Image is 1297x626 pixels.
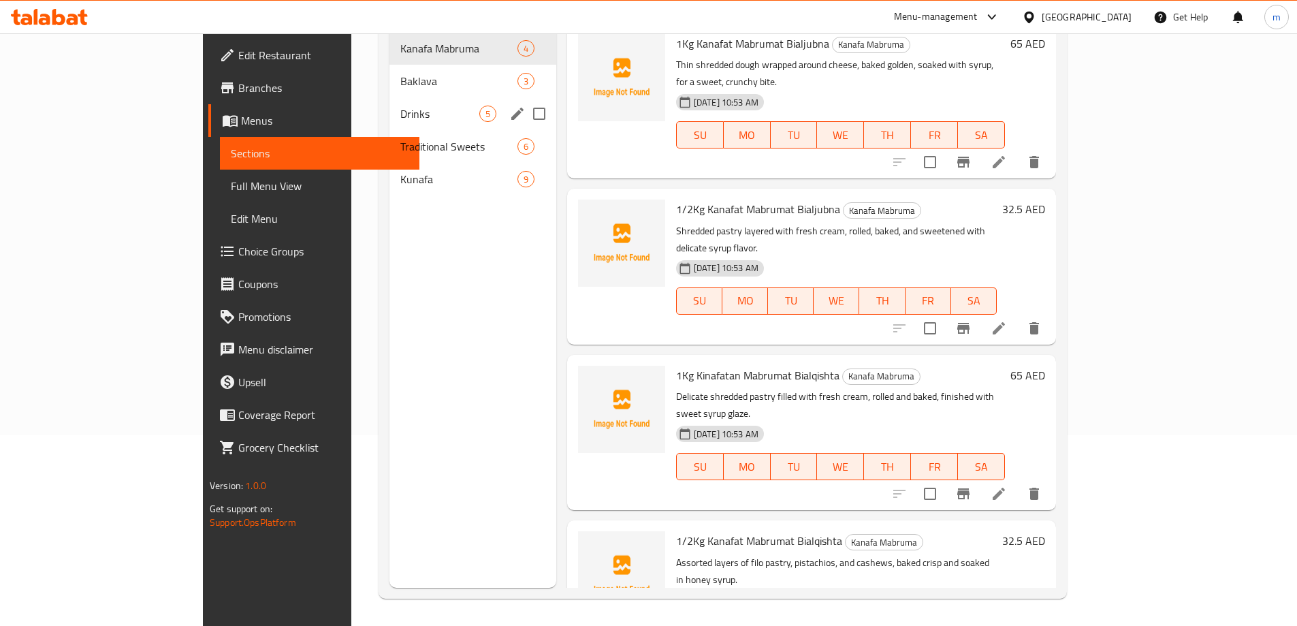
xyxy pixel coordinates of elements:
[846,535,923,550] span: Kanafa Mabruma
[724,121,771,148] button: MO
[208,431,419,464] a: Grocery Checklist
[208,268,419,300] a: Coupons
[389,130,556,163] div: Traditional Sweets6
[220,202,419,235] a: Edit Menu
[578,200,665,287] img: 1/2Kg Kanafat Mabrumat Bialjubna
[843,369,920,384] span: Kanafa Mabruma
[208,398,419,431] a: Coverage Report
[241,112,409,129] span: Menus
[238,309,409,325] span: Promotions
[947,146,980,178] button: Branch-specific-item
[231,145,409,161] span: Sections
[389,163,556,195] div: Kunafa9
[947,478,980,510] button: Branch-specific-item
[864,453,911,480] button: TH
[517,138,534,155] div: items
[957,291,991,311] span: SA
[231,178,409,194] span: Full Menu View
[817,121,864,148] button: WE
[864,121,911,148] button: TH
[724,453,771,480] button: MO
[578,366,665,453] img: 1Kg Kinafatan Mabrumat Bialqishta
[833,37,910,52] span: Kanafa Mabruma
[768,287,814,315] button: TU
[682,291,717,311] span: SU
[729,125,765,145] span: MO
[389,65,556,97] div: Baklava3
[894,9,978,25] div: Menu-management
[963,457,999,477] span: SA
[518,42,534,55] span: 4
[682,457,718,477] span: SU
[916,314,944,343] span: Select to update
[819,291,854,311] span: WE
[517,171,534,187] div: items
[676,453,724,480] button: SU
[400,106,479,122] span: Drinks
[676,388,1005,422] p: Delicate shredded pastry filled with fresh cream, rolled and baked, finished with sweet syrup glaze.
[843,202,921,219] div: Kanafa Mabruma
[842,369,920,385] div: Kanafa Mabruma
[676,57,1005,91] p: Thin shredded dough wrapped around cheese, baked golden, soaked with syrup, for a sweet, crunchy ...
[676,554,997,589] p: Assorted layers of filo pastry, pistachios, and cashews, baked crisp and soaked in honey syrup.
[208,72,419,104] a: Branches
[814,287,859,315] button: WE
[238,80,409,96] span: Branches
[676,33,829,54] span: 1Kg Kanafat Mabrumat Bialjubna
[578,531,665,619] img: 1/2Kg Kanafat Mabrumat Bialqishta
[991,486,1007,502] a: Edit menu item
[958,121,1005,148] button: SA
[916,148,944,176] span: Select to update
[991,154,1007,170] a: Edit menu item
[389,32,556,65] div: Kanafa Mabruma4
[208,104,419,137] a: Menus
[869,125,906,145] span: TH
[238,439,409,456] span: Grocery Checklist
[507,104,528,124] button: edit
[958,453,1005,480] button: SA
[517,40,534,57] div: items
[400,40,517,57] span: Kanafa Mabruma
[1010,34,1045,53] h6: 65 AED
[518,173,534,186] span: 9
[479,106,496,122] div: items
[773,291,808,311] span: TU
[238,47,409,63] span: Edit Restaurant
[865,291,899,311] span: TH
[845,534,923,550] div: Kanafa Mabruma
[676,121,724,148] button: SU
[776,457,812,477] span: TU
[518,140,534,153] span: 6
[776,125,812,145] span: TU
[911,453,958,480] button: FR
[688,96,764,109] span: [DATE] 10:53 AM
[1042,10,1132,25] div: [GEOGRAPHIC_DATA]
[517,73,534,89] div: items
[1018,478,1051,510] button: delete
[817,453,864,480] button: WE
[238,276,409,292] span: Coupons
[208,235,419,268] a: Choice Groups
[210,477,243,495] span: Version:
[238,374,409,390] span: Upsell
[231,210,409,227] span: Edit Menu
[400,171,517,187] div: Kunafa
[676,365,839,386] span: 1Kg Kinafatan Mabrumat Bialqishta
[916,480,944,508] span: Select to update
[245,477,266,495] span: 1.0.0
[1002,200,1045,219] h6: 32.5 AED
[220,137,419,170] a: Sections
[728,291,763,311] span: MO
[578,34,665,121] img: 1Kg Kanafat Mabrumat Bialjubna
[688,428,764,441] span: [DATE] 10:53 AM
[400,138,517,155] div: Traditional Sweets
[963,125,999,145] span: SA
[688,262,764,275] span: [DATE] 10:53 AM
[832,37,910,53] div: Kanafa Mabruma
[771,121,818,148] button: TU
[210,500,272,518] span: Get support on:
[208,366,419,398] a: Upsell
[722,287,768,315] button: MO
[1002,531,1045,550] h6: 32.5 AED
